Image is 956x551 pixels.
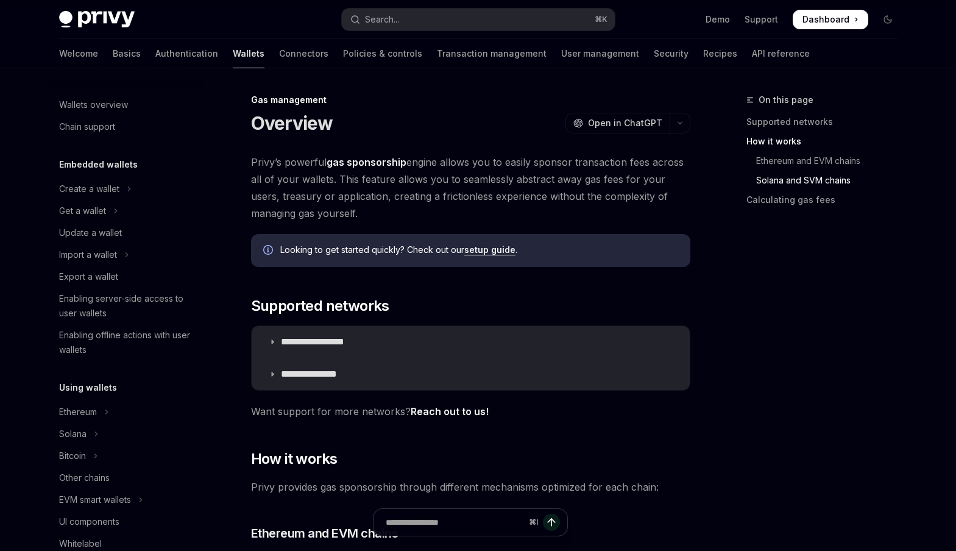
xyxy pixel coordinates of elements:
[49,116,205,138] a: Chain support
[49,94,205,116] a: Wallets overview
[251,112,333,134] h1: Overview
[59,380,117,395] h5: Using wallets
[251,403,690,420] span: Want support for more networks?
[588,117,662,129] span: Open in ChatGPT
[59,449,86,463] div: Bitcoin
[59,247,117,262] div: Import a wallet
[49,467,205,489] a: Other chains
[752,39,810,68] a: API reference
[654,39,689,68] a: Security
[59,405,97,419] div: Ethereum
[703,39,737,68] a: Recipes
[59,98,128,112] div: Wallets overview
[59,269,118,284] div: Export a wallet
[386,509,524,536] input: Ask a question...
[746,190,907,210] a: Calculating gas fees
[279,39,328,68] a: Connectors
[59,119,115,134] div: Chain support
[343,39,422,68] a: Policies & controls
[49,511,205,533] a: UI components
[746,132,907,151] a: How it works
[49,266,205,288] a: Export a wallet
[59,492,131,507] div: EVM smart wallets
[49,288,205,324] a: Enabling server-side access to user wallets
[746,171,907,190] a: Solana and SVM chains
[49,178,205,200] button: Toggle Create a wallet section
[251,478,690,496] span: Privy provides gas sponsorship through different mechanisms optimized for each chain:
[59,226,122,240] div: Update a wallet
[464,244,515,255] a: setup guide
[49,445,205,467] button: Toggle Bitcoin section
[59,182,119,196] div: Create a wallet
[543,514,560,531] button: Send message
[411,405,489,418] a: Reach out to us!
[561,39,639,68] a: User management
[113,39,141,68] a: Basics
[251,94,690,106] div: Gas management
[759,93,813,107] span: On this page
[263,245,275,257] svg: Info
[251,154,690,222] span: Privy’s powerful engine allows you to easily sponsor transaction fees across all of your wallets....
[59,204,106,218] div: Get a wallet
[878,10,898,29] button: Toggle dark mode
[437,39,547,68] a: Transaction management
[251,296,389,316] span: Supported networks
[280,244,678,256] span: Looking to get started quickly? Check out our .
[342,9,615,30] button: Open search
[802,13,849,26] span: Dashboard
[59,157,138,172] h5: Embedded wallets
[565,113,670,133] button: Open in ChatGPT
[59,291,198,321] div: Enabling server-side access to user wallets
[706,13,730,26] a: Demo
[155,39,218,68] a: Authentication
[59,514,119,529] div: UI components
[365,12,399,27] div: Search...
[59,471,110,485] div: Other chains
[59,536,102,551] div: Whitelabel
[793,10,868,29] a: Dashboard
[251,449,338,469] span: How it works
[49,489,205,511] button: Toggle EVM smart wallets section
[59,39,98,68] a: Welcome
[49,244,205,266] button: Toggle Import a wallet section
[59,427,87,441] div: Solana
[49,401,205,423] button: Toggle Ethereum section
[233,39,264,68] a: Wallets
[746,151,907,171] a: Ethereum and EVM chains
[595,15,607,24] span: ⌘ K
[49,222,205,244] a: Update a wallet
[746,112,907,132] a: Supported networks
[327,156,406,168] strong: gas sponsorship
[49,324,205,361] a: Enabling offline actions with user wallets
[59,11,135,28] img: dark logo
[59,328,198,357] div: Enabling offline actions with user wallets
[49,200,205,222] button: Toggle Get a wallet section
[49,423,205,445] button: Toggle Solana section
[745,13,778,26] a: Support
